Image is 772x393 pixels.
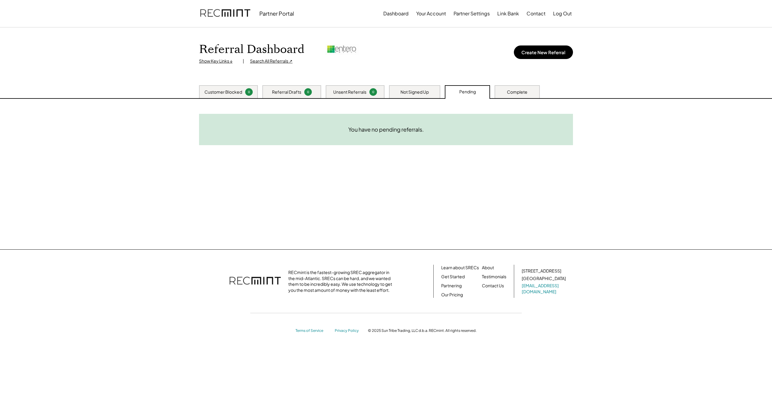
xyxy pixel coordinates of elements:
div: Customer Blocked [204,89,242,95]
button: Log Out [553,8,572,20]
div: Not Signed Up [400,89,429,95]
div: 0 [305,90,311,94]
a: Terms of Service [296,328,329,333]
div: Show Key Links ↓ [199,58,237,64]
a: Contact Us [482,283,504,289]
div: © 2025 Sun Tribe Trading, LLC d.b.a. RECmint. All rights reserved. [368,328,476,333]
div: 0 [370,90,376,94]
button: Partner Settings [454,8,490,20]
a: Partnering [441,283,462,289]
div: | [243,58,244,64]
a: Learn about SRECs [441,265,479,271]
button: Link Bank [497,8,519,20]
a: [EMAIL_ADDRESS][DOMAIN_NAME] [522,283,567,295]
button: Contact [527,8,546,20]
h1: Referral Dashboard [199,42,304,57]
button: Create New Referral [514,45,573,59]
img: Screenshot%202025-08-08%20at%202.21.04%E2%80%AFPM.png [325,44,359,55]
a: Get Started [441,274,465,280]
div: Search All Referrals ↗ [250,58,293,64]
img: recmint-logotype%403x.png [229,271,281,292]
div: 0 [246,90,252,94]
button: Your Account [416,8,446,20]
div: [GEOGRAPHIC_DATA] [522,276,566,282]
div: [STREET_ADDRESS] [522,268,561,274]
a: Privacy Policy [335,328,362,333]
img: recmint-logotype%403x.png [200,3,250,24]
div: Unsent Referrals [333,89,366,95]
a: About [482,265,494,271]
a: Our Pricing [441,292,463,298]
div: Referral Drafts [272,89,301,95]
a: Testimonials [482,274,506,280]
div: Pending [459,89,476,95]
button: Dashboard [383,8,409,20]
div: Complete [507,89,527,95]
div: RECmint is the fastest-growing SREC aggregator in the mid-Atlantic. SRECs can be hard, and we wan... [288,270,395,293]
div: Partner Portal [259,10,294,17]
div: You have no pending referrals. [348,126,424,133]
